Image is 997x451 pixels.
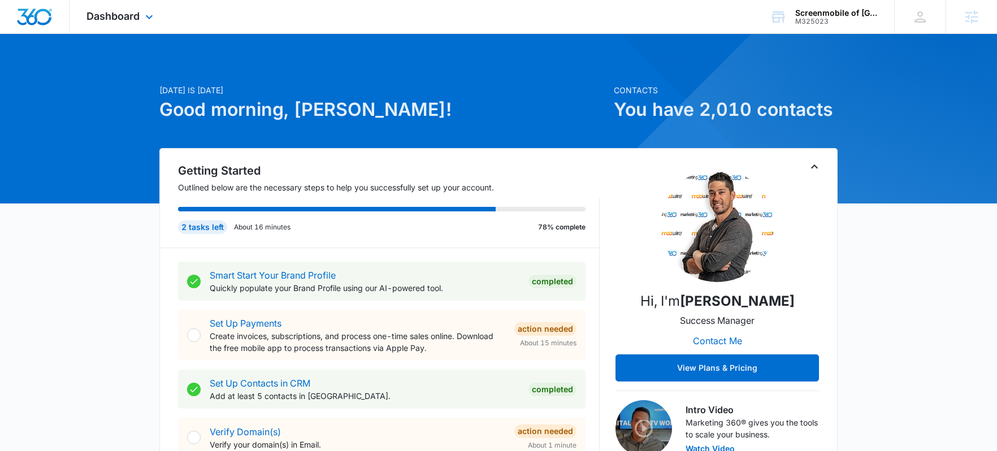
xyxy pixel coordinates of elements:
[680,293,795,309] strong: [PERSON_NAME]
[661,169,774,282] img: Kyle Knoop
[210,439,505,450] p: Verify your domain(s) in Email.
[210,390,519,402] p: Add at least 5 contacts in [GEOGRAPHIC_DATA].
[795,8,878,18] div: account name
[210,282,519,294] p: Quickly populate your Brand Profile using our AI-powered tool.
[178,220,227,234] div: 2 tasks left
[178,162,600,179] h2: Getting Started
[514,424,576,438] div: Action Needed
[528,275,576,288] div: Completed
[680,314,755,327] p: Success Manager
[159,84,607,96] p: [DATE] is [DATE]
[210,378,310,389] a: Set Up Contacts in CRM
[520,338,576,348] span: About 15 minutes
[514,322,576,336] div: Action Needed
[614,84,838,96] p: Contacts
[159,96,607,123] h1: Good morning, [PERSON_NAME]!
[210,318,281,329] a: Set Up Payments
[682,327,753,354] button: Contact Me
[614,96,838,123] h1: You have 2,010 contacts
[234,222,291,232] p: About 16 minutes
[640,291,795,311] p: Hi, I'm
[615,354,819,381] button: View Plans & Pricing
[528,440,576,450] span: About 1 minute
[686,417,819,440] p: Marketing 360® gives you the tools to scale your business.
[686,403,819,417] h3: Intro Video
[808,160,821,174] button: Toggle Collapse
[210,270,336,281] a: Smart Start Your Brand Profile
[795,18,878,25] div: account id
[210,330,505,354] p: Create invoices, subscriptions, and process one-time sales online. Download the free mobile app t...
[538,222,586,232] p: 78% complete
[86,10,140,22] span: Dashboard
[210,426,281,437] a: Verify Domain(s)
[528,383,576,396] div: Completed
[178,181,600,193] p: Outlined below are the necessary steps to help you successfully set up your account.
